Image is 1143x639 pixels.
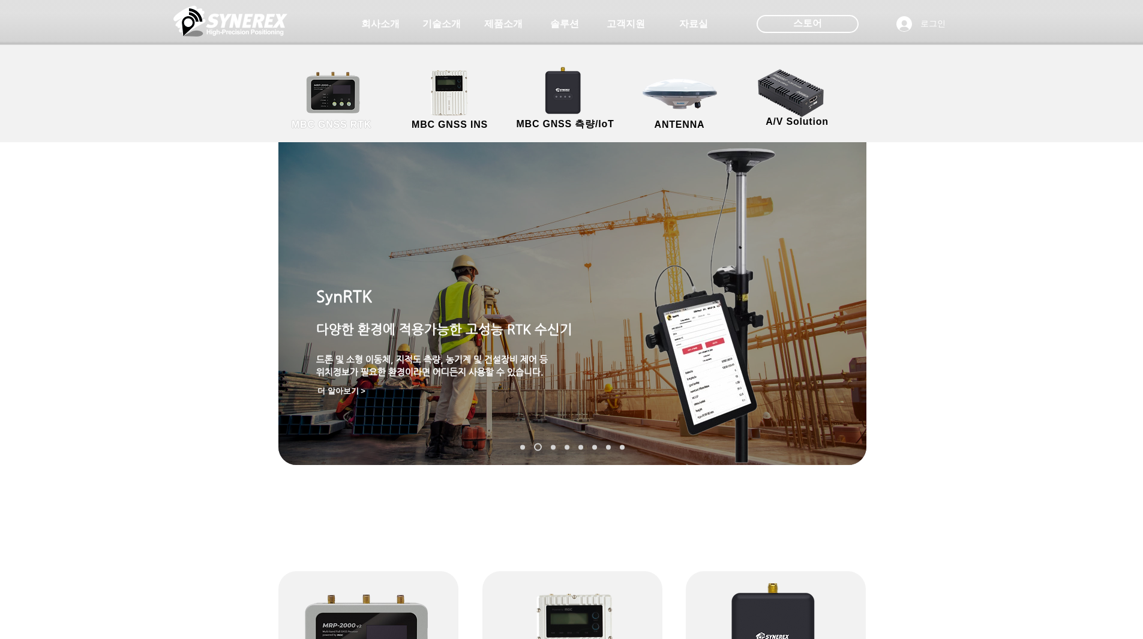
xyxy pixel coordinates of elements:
a: TDR-3000 [578,445,583,449]
a: 제품소개 [473,12,533,36]
img: shutterstock_747626554_edited.jpg [278,81,866,465]
button: 로그인 [888,13,954,35]
span: MBC GNSS RTK [292,119,371,130]
a: MBC GNSS INS [396,69,504,132]
a: A/V Solution [743,66,851,129]
a: 고객지원 [596,12,656,36]
a: 회사소개 [350,12,410,36]
nav: 슬라이드 [515,443,629,451]
div: 스토어 [757,15,859,33]
a: SMC-2000 [520,445,525,449]
span: 드론 및 소형 이동체, 지적도 측량, 농기계 및 건설장비 제어 등 [316,354,548,364]
span: 로그인 [916,18,950,30]
span: 다양한 환경에 적용가능한 고성능 RTK 수신기 [316,322,572,337]
a: MRP-2000 [565,445,569,449]
img: KakaoTalk_20240710_130250441-removebg-preview.png [583,134,845,478]
a: 더 알아보기 > [313,383,370,398]
span: 고객지원 [607,18,645,31]
a: 자료실 [664,12,724,36]
span: ANTENNA [655,119,705,130]
a: 기술소개 [412,12,472,36]
span: 솔루션 [550,18,579,31]
span: SynRTK [316,287,372,305]
a: TDR-1000T [620,445,625,449]
span: 기술소개 [422,18,461,31]
a: MDU-2000 [592,445,597,449]
span: A/V Solution [766,116,829,127]
span: ​위치정보가 필요한 환경이라면 어디든지 사용할 수 있습니다. [316,367,544,377]
div: 슬라이드쇼 [278,81,866,465]
span: 자료실 [679,18,708,31]
img: 씨너렉스_White_simbol_대지 1.png [173,3,287,39]
a: MBC GNSS 측량/IoT [507,69,624,132]
span: 더 알아보기 > [317,386,365,397]
span: 제품소개 [484,18,523,31]
span: 스토어 [793,17,822,30]
a: MBC GNSS RTK [278,69,386,132]
img: SynRTK__.png [533,59,595,121]
a: MGI-2000 [551,445,556,449]
a: SynRTK [534,443,542,451]
a: 솔루션 [535,12,595,36]
img: MGI2000_front-removebg-preview (1).png [415,67,488,119]
iframe: Wix Chat [1005,587,1143,639]
a: ANTENNA [626,69,734,132]
span: 회사소개 [361,18,400,31]
span: MBC GNSS 측량/IoT [516,118,614,131]
span: MBC GNSS INS [412,119,488,130]
a: TDR-2000 [606,445,611,449]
